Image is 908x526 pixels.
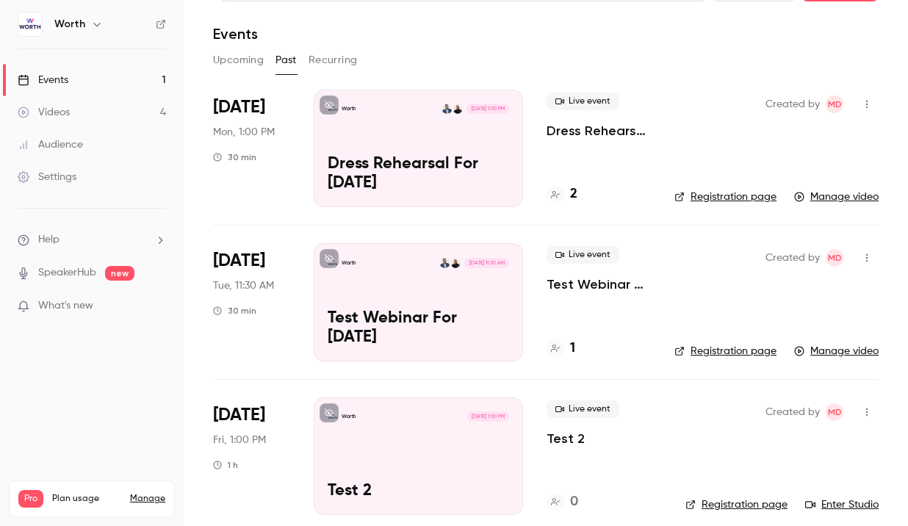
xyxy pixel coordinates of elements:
a: Manage video [794,344,879,359]
button: Recurring [309,48,358,72]
p: Worth [342,259,356,267]
p: Test 2 [328,482,509,501]
a: Test Webinar For Sept. 23WorthDevon WijesingheSal Rehmetullah[DATE] 11:30 AMTest Webinar For [DATE] [314,243,523,361]
li: help-dropdown-opener [18,232,166,248]
h1: Events [213,25,258,43]
span: Mon, 1:00 PM [213,125,275,140]
span: Live event [547,93,619,110]
div: 30 min [213,305,256,317]
a: 1 [547,339,575,359]
h4: 0 [570,492,578,512]
div: Sep 12 Fri, 1:00 PM (America/New York) [213,397,290,515]
span: MD [828,96,842,113]
span: [DATE] 11:30 AM [464,258,508,268]
span: [DATE] [213,96,265,119]
img: Worth [18,12,42,36]
span: Help [38,232,60,248]
span: [DATE] 1:00 PM [466,104,508,114]
span: MD [828,403,842,421]
span: Tue, 11:30 AM [213,278,274,293]
div: Sep 22 Mon, 1:00 PM (America/New York) [213,90,290,207]
span: Marilena De Niear [826,96,843,113]
div: Videos [18,105,70,120]
button: Upcoming [213,48,264,72]
span: Created by [765,403,820,421]
span: Pro [18,490,43,508]
span: Created by [765,96,820,113]
a: Dress Rehearsal For [DATE] [547,122,651,140]
span: MD [828,249,842,267]
div: Events [18,73,68,87]
button: Past [275,48,297,72]
a: Test Webinar For [DATE] [547,275,651,293]
p: Dress Rehearsal For [DATE] [328,155,509,193]
div: 30 min [213,151,256,163]
span: What's new [38,298,93,314]
span: [DATE] 1:00 PM [466,411,508,422]
a: 0 [547,492,578,512]
h6: Worth [54,17,85,32]
span: [DATE] [213,249,265,273]
h4: 2 [570,184,577,204]
span: [DATE] [213,403,265,427]
span: new [105,266,134,281]
a: Dress Rehearsal For Sept. 23 2025WorthDevon WijesingheSal Rehmetullah[DATE] 1:00 PMDress Rehearsa... [314,90,523,207]
img: Devon Wijesinghe [450,258,461,268]
span: Live event [547,400,619,418]
span: Created by [765,249,820,267]
a: SpeakerHub [38,265,96,281]
div: Sep 16 Tue, 11:30 AM (America/New York) [213,243,290,361]
span: Marilena De Niear [826,249,843,267]
a: Manage video [794,190,879,204]
div: Settings [18,170,76,184]
p: Test Webinar For [DATE] [328,309,509,347]
img: Sal Rehmetullah [439,258,450,268]
a: Registration page [674,344,777,359]
img: Devon Wijesinghe [453,104,463,114]
a: Manage [130,493,165,505]
div: 1 h [213,459,238,471]
a: Test 2Worth[DATE] 1:00 PMTest 2 [314,397,523,515]
h4: 1 [570,339,575,359]
span: Live event [547,246,619,264]
img: Sal Rehmetullah [442,104,452,114]
span: Plan usage [52,493,121,505]
a: Registration page [685,497,788,512]
span: Fri, 1:00 PM [213,433,266,447]
p: Worth [342,105,356,112]
p: Worth [342,413,356,420]
a: 2 [547,184,577,204]
a: Enter Studio [805,497,879,512]
div: Audience [18,137,83,152]
a: Registration page [674,190,777,204]
a: Test 2 [547,430,585,447]
span: Marilena De Niear [826,403,843,421]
